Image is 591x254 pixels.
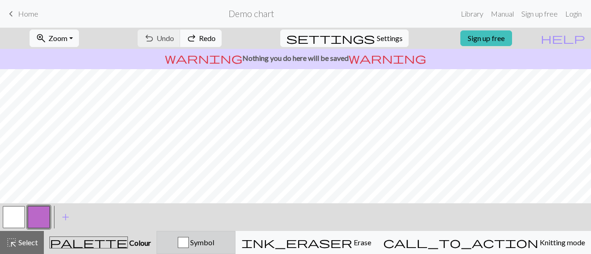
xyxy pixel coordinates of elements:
[518,5,561,23] a: Sign up free
[180,30,222,47] button: Redo
[6,6,38,22] a: Home
[286,32,375,45] span: settings
[541,32,585,45] span: help
[487,5,518,23] a: Manual
[241,236,352,249] span: ink_eraser
[6,236,17,249] span: highlight_alt
[235,231,377,254] button: Erase
[229,8,274,19] h2: Demo chart
[50,236,127,249] span: palette
[189,238,214,247] span: Symbol
[457,5,487,23] a: Library
[17,238,38,247] span: Select
[18,9,38,18] span: Home
[4,53,587,64] p: Nothing you do here will be saved
[377,33,403,44] span: Settings
[538,238,585,247] span: Knitting mode
[561,5,585,23] a: Login
[60,211,71,224] span: add
[199,34,216,42] span: Redo
[48,34,67,42] span: Zoom
[44,231,157,254] button: Colour
[30,30,79,47] button: Zoom
[383,236,538,249] span: call_to_action
[186,32,197,45] span: redo
[165,52,242,65] span: warning
[352,238,371,247] span: Erase
[36,32,47,45] span: zoom_in
[280,30,409,47] button: SettingsSettings
[6,7,17,20] span: keyboard_arrow_left
[128,238,151,247] span: Colour
[377,231,591,254] button: Knitting mode
[460,30,512,46] a: Sign up free
[349,52,426,65] span: warning
[157,231,235,254] button: Symbol
[286,33,375,44] i: Settings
